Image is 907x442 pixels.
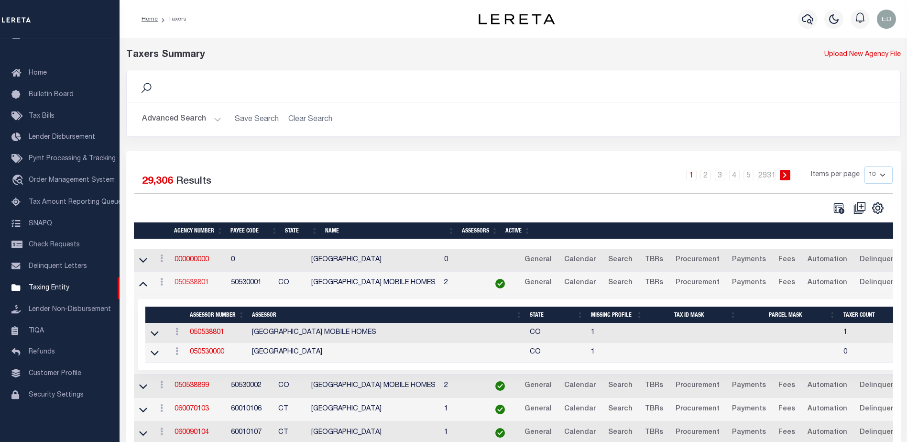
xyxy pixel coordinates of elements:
td: CO [274,272,307,295]
span: Customer Profile [29,370,81,377]
a: Calendar [560,276,600,291]
a: TBRs [641,378,667,394]
a: Automation [803,276,852,291]
th: Name: activate to sort column ascending [321,222,458,239]
a: 050530000 [190,349,224,355]
a: TBRs [641,425,667,441]
a: Procurement [671,402,724,417]
div: Taxers Summary [126,48,704,62]
i: travel_explore [11,175,27,187]
a: 5 [743,170,754,180]
a: TBRs [641,253,667,268]
td: [GEOGRAPHIC_DATA] MOBILE HOMES [307,375,441,398]
a: Procurement [671,276,724,291]
td: 50530001 [227,272,274,295]
td: 0 [227,249,274,272]
span: Security Settings [29,392,84,398]
td: [GEOGRAPHIC_DATA] [248,343,526,363]
td: 2 [440,375,484,398]
span: Items per page [811,170,860,180]
span: Delinquent Letters [29,263,87,270]
td: [GEOGRAPHIC_DATA] MOBILE HOMES [248,323,526,343]
td: [GEOGRAPHIC_DATA] MOBILE HOMES [307,272,441,295]
a: Automation [803,253,852,268]
a: Fees [774,276,799,291]
td: CO [274,375,307,398]
td: CT [274,398,307,421]
a: Home [142,16,158,22]
th: Active: activate to sort column ascending [502,222,534,239]
th: State: activate to sort column ascending [281,222,321,239]
a: Calendar [560,425,600,441]
span: Bulletin Board [29,91,74,98]
a: Search [604,378,637,394]
span: Lender Non-Disbursement [29,306,111,313]
span: Tax Amount Reporting Queue [29,199,122,206]
a: Procurement [671,253,724,268]
button: Advanced Search [142,110,221,129]
span: Check Requests [29,242,80,248]
a: 000000000 [175,256,209,263]
a: Automation [803,402,852,417]
a: General [520,378,556,394]
td: CO [526,343,587,363]
span: Tax Bills [29,113,55,120]
a: Automation [803,425,852,441]
a: General [520,425,556,441]
td: 2 [440,272,484,295]
td: 60010106 [227,398,274,421]
a: Search [604,425,637,441]
a: 2 [700,170,711,180]
a: Procurement [671,425,724,441]
a: TBRs [641,276,667,291]
a: Payments [728,402,770,417]
a: Fees [774,378,799,394]
a: 050538801 [190,329,224,336]
a: 050538899 [175,382,209,389]
td: 1 [440,398,484,421]
a: 3 [715,170,725,180]
th: Parcel Mask: activate to sort column ascending [740,307,840,323]
a: Payments [728,253,770,268]
a: TBRs [641,402,667,417]
a: Calendar [560,378,600,394]
a: Search [604,276,637,291]
span: Home [29,70,47,77]
span: Pymt Processing & Tracking [29,155,116,162]
span: Order Management System [29,177,115,184]
a: 2931 [758,170,776,180]
a: Fees [774,402,799,417]
a: Fees [774,253,799,268]
img: logo-dark.svg [479,14,555,24]
label: Results [176,174,211,189]
th: State: activate to sort column ascending [526,307,587,323]
span: Lender Disbursement [29,134,95,141]
a: 060070103 [175,406,209,412]
a: Payments [728,425,770,441]
span: TIQA [29,327,44,334]
li: Taxers [158,15,186,23]
a: General [520,276,556,291]
td: 1 [587,323,646,343]
span: Taxing Entity [29,285,69,291]
td: 1 [587,343,646,363]
a: 4 [729,170,740,180]
th: Tax ID Mask: activate to sort column ascending [646,307,740,323]
th: Assessor: activate to sort column ascending [248,307,525,323]
span: Refunds [29,349,55,355]
img: check-icon-green.svg [495,405,505,414]
img: check-icon-green.svg [495,279,505,288]
td: CO [526,323,587,343]
a: Calendar [560,253,600,268]
a: Search [604,402,637,417]
th: Payee Code: activate to sort column ascending [227,222,281,239]
a: Payments [728,276,770,291]
td: 0 [440,249,484,272]
a: Automation [803,378,852,394]
a: Calendar [560,402,600,417]
td: 50530002 [227,375,274,398]
a: Fees [774,425,799,441]
a: Upload New Agency File [824,50,901,60]
a: Payments [728,378,770,394]
a: General [520,402,556,417]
